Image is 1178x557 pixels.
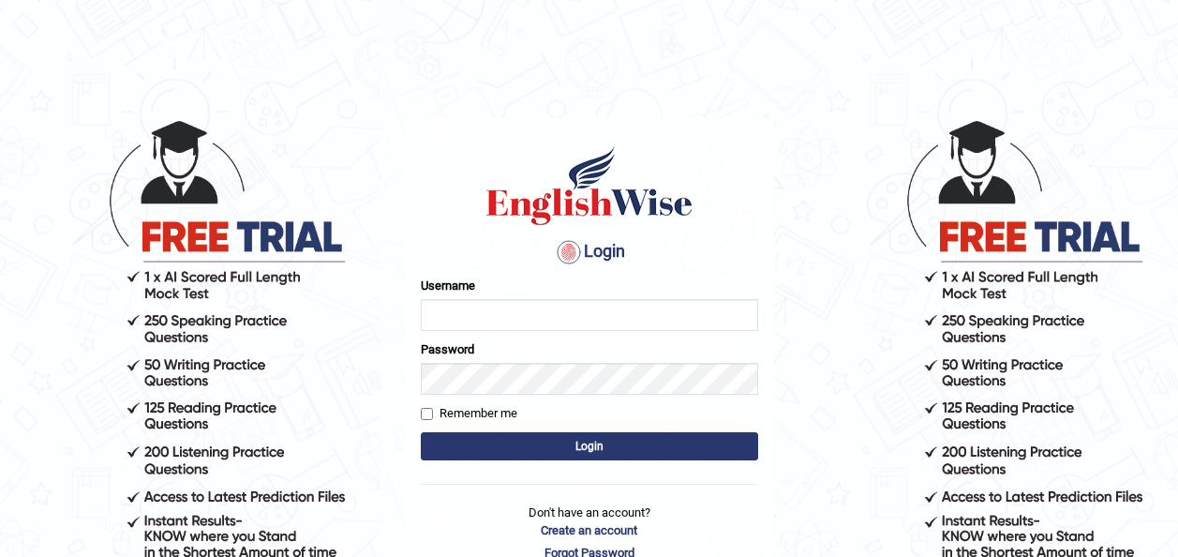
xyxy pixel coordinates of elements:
button: Login [421,432,758,460]
label: Remember me [421,404,517,423]
a: Create an account [421,521,758,539]
img: Logo of English Wise sign in for intelligent practice with AI [483,143,696,228]
h4: Login [421,237,758,267]
label: Password [421,340,474,358]
input: Remember me [421,408,433,420]
label: Username [421,277,475,294]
